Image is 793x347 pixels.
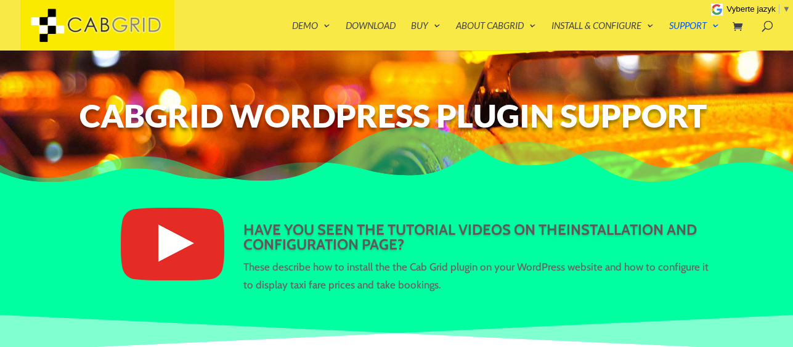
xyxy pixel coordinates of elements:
span: ▼ [783,4,791,14]
a: About CabGrid [456,21,536,51]
a: Buy [411,21,441,51]
a: Support [669,21,719,51]
p: These describe how to install the the Cab Grid plugin on your WordPress website and how to config... [243,258,712,294]
h3: Have you seen the tutorial videos on the ? [243,222,712,258]
a: installation and configuration page [243,221,697,253]
a: CabGrid Taxi Plugin [20,17,174,30]
a: Install & Configure [551,21,654,51]
a: Demo [292,21,330,51]
span: Vyberte jazyk [726,4,776,14]
h1: CabGrid WordPress Plugin Support [79,98,714,139]
a: Vyberte jazyk​ [726,4,791,14]
a: Download [346,21,396,51]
